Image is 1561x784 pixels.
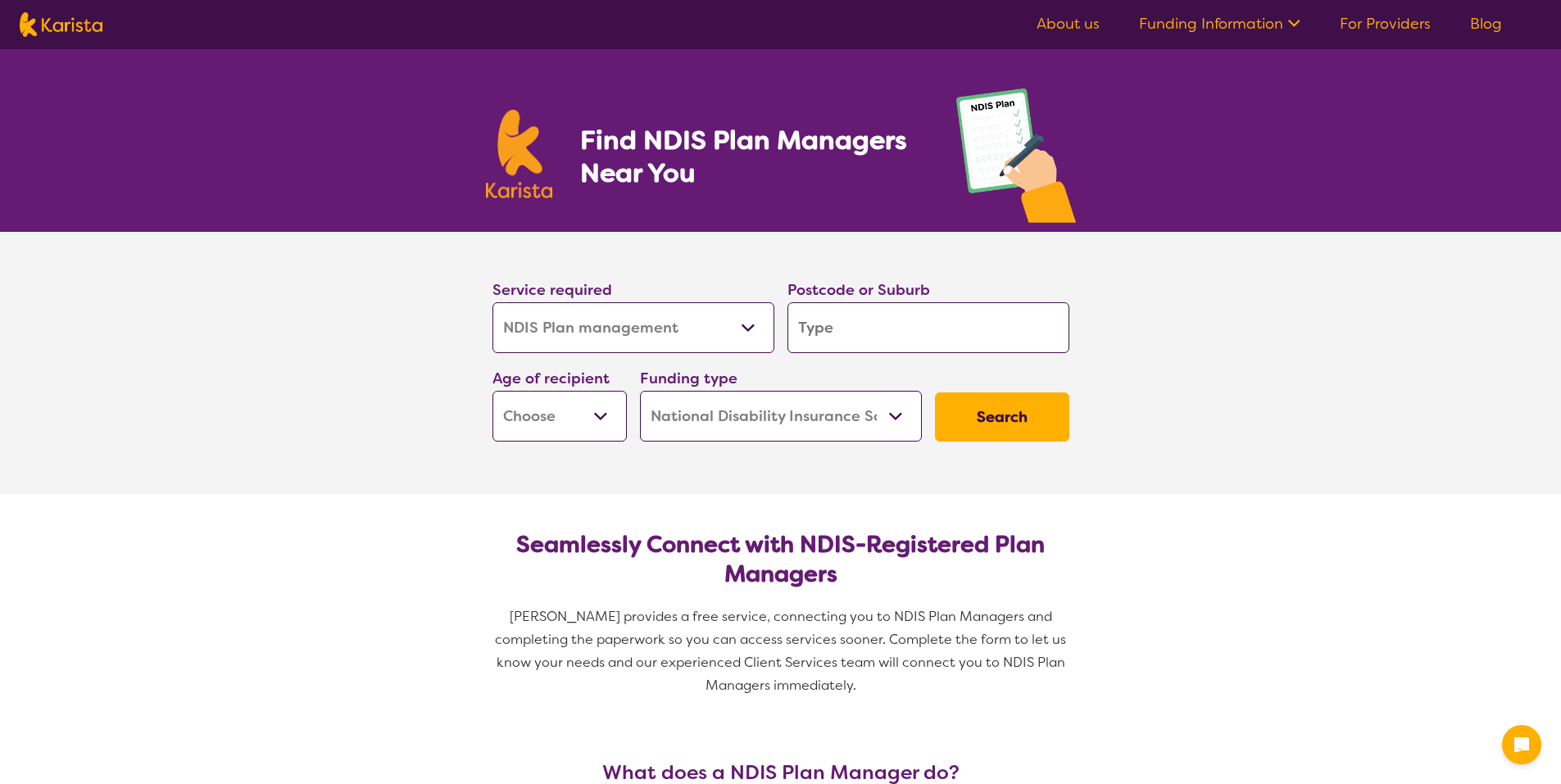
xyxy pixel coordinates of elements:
[20,12,102,37] img: Karista logo
[486,110,553,198] img: Karista logo
[1470,14,1502,34] a: Blog
[1037,14,1100,34] a: About us
[787,280,930,300] label: Postcode or Suburb
[1139,14,1300,34] a: Funding Information
[935,392,1069,442] button: Search
[1340,14,1431,34] a: For Providers
[640,369,737,388] label: Funding type
[492,369,610,388] label: Age of recipient
[486,761,1076,784] h3: What does a NDIS Plan Manager do?
[580,124,923,189] h1: Find NDIS Plan Managers Near You
[506,530,1056,589] h2: Seamlessly Connect with NDIS-Registered Plan Managers
[495,608,1069,694] span: [PERSON_NAME] provides a free service, connecting you to NDIS Plan Managers and completing the pa...
[787,302,1069,353] input: Type
[492,280,612,300] label: Service required
[956,88,1076,232] img: plan-management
